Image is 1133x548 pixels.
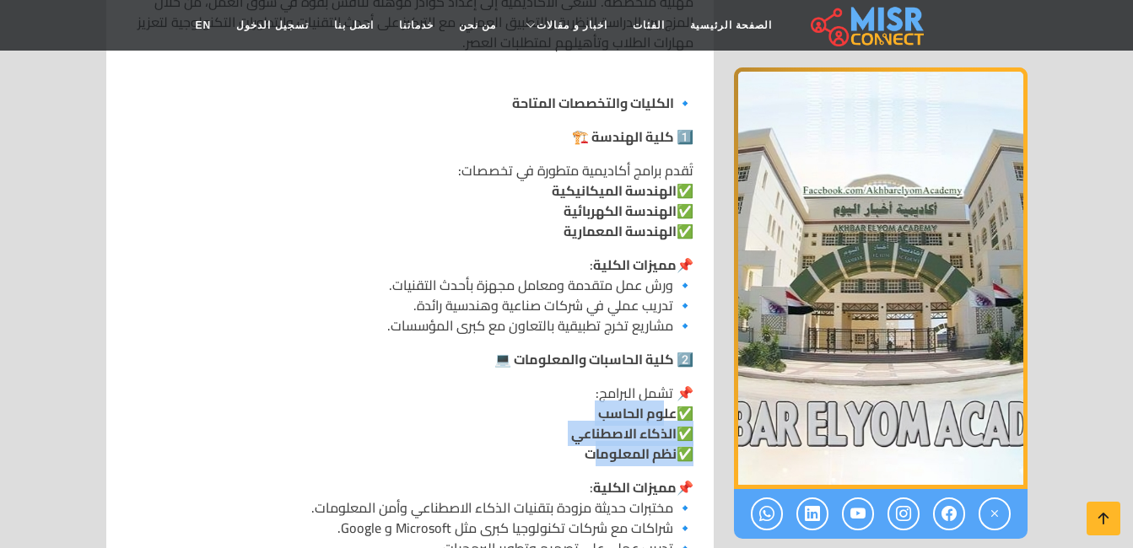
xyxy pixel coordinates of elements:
[593,475,677,500] strong: مميزات الكلية
[183,9,224,41] a: EN
[677,9,785,41] a: الصفحة الرئيسية
[509,9,620,41] a: اخبار و مقالات
[127,255,693,336] p: 📌 : 🔹 ورش عمل متقدمة ومعامل مجهزة بأحدث التقنيات. 🔹 تدريب عملي في شركات صناعية وهندسية رائدة. 🔹 م...
[593,252,677,277] strong: مميزات الكلية
[564,198,677,223] strong: الهندسة الكهربائية
[512,90,693,116] strong: 🔹 الكليات والتخصصات المتاحة
[127,383,693,464] p: 📌 تشمل البرامج: ✅ ✅ ✅
[321,9,386,41] a: اتصل بنا
[620,9,677,41] a: الفئات
[446,9,509,41] a: من نحن
[811,4,924,46] img: main.misr_connect
[572,124,693,149] strong: 1️⃣ كلية الهندسة 🏗️
[386,9,446,41] a: خدماتنا
[734,67,1028,489] div: 1 / 1
[598,400,677,426] strong: علوم الحاسب
[127,160,693,241] p: تُقدم برامج أكاديمية متطورة في تخصصات: ✅ ✅ ✅
[494,347,693,372] strong: 2️⃣ كلية الحاسبات والمعلومات 💻
[734,67,1028,489] img: أكاديمية أخبار اليوم
[564,218,677,244] strong: الهندسة المعمارية
[552,178,677,203] strong: الهندسة الميكانيكية
[585,441,677,466] strong: نظم المعلومات
[571,421,677,446] strong: الذكاء الاصطناعي
[224,9,321,41] a: تسجيل الدخول
[537,18,607,33] span: اخبار و مقالات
